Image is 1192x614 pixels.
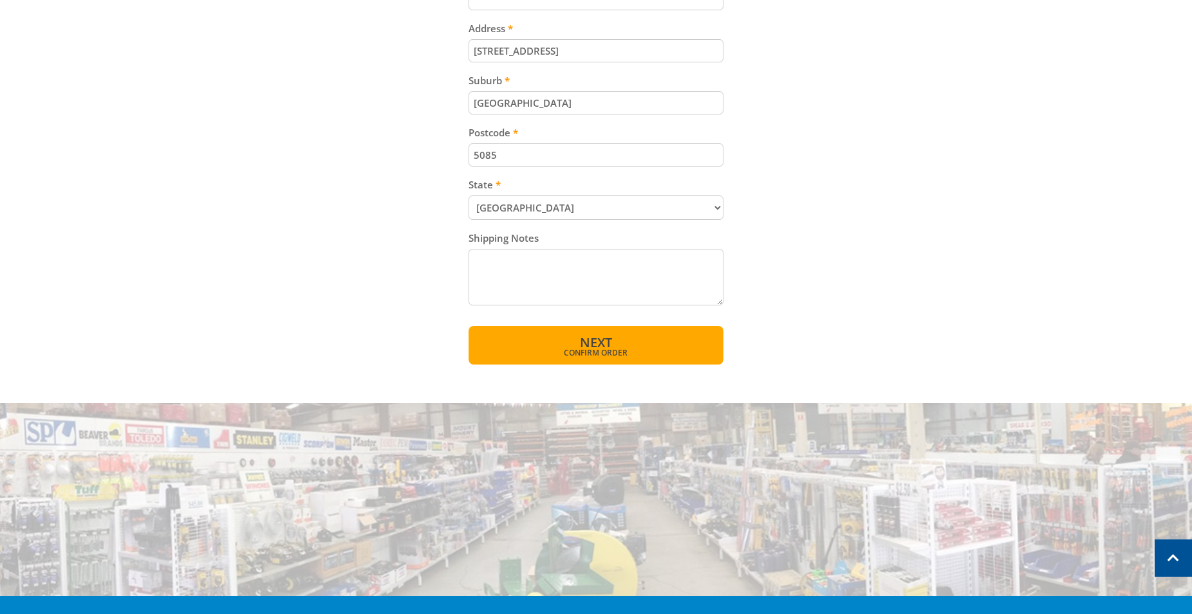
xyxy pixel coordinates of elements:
input: Please enter your address. [469,39,724,62]
select: Please select your state. [469,195,724,220]
label: Address [469,21,724,36]
label: State [469,177,724,192]
button: Next Confirm order [469,326,724,365]
label: Postcode [469,125,724,140]
span: Confirm order [496,349,696,357]
label: Shipping Notes [469,230,724,246]
label: Suburb [469,73,724,88]
span: Next [580,334,612,351]
input: Please enter your postcode. [469,143,724,167]
input: Please enter your suburb. [469,91,724,114]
